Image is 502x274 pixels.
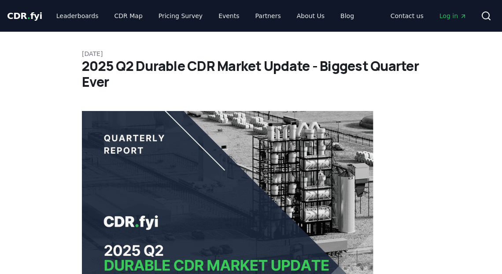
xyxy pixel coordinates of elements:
[82,49,420,58] p: [DATE]
[384,8,431,24] a: Contact us
[49,8,106,24] a: Leaderboards
[384,8,474,24] nav: Main
[7,10,42,22] a: CDR.fyi
[107,8,150,24] a: CDR Map
[211,8,246,24] a: Events
[432,8,474,24] a: Log in
[7,11,42,21] span: CDR fyi
[151,8,210,24] a: Pricing Survey
[82,58,420,90] h1: 2025 Q2 Durable CDR Market Update - Biggest Quarter Ever
[439,11,467,20] span: Log in
[248,8,288,24] a: Partners
[333,8,361,24] a: Blog
[49,8,361,24] nav: Main
[290,8,332,24] a: About Us
[27,11,30,21] span: .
